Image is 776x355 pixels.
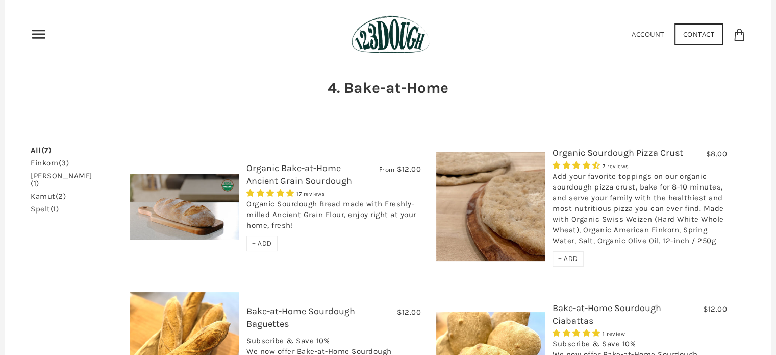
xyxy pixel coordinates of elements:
div: + ADD [246,236,278,251]
span: (2) [56,192,66,201]
img: Organic Bake-at-Home Ancient Grain Sourdough [130,174,239,240]
a: Bake-at-Home Sourdough Ciabattas [553,302,661,326]
a: Account [632,30,664,39]
span: $12.00 [703,304,727,314]
a: [PERSON_NAME](1) [31,172,97,187]
span: $8.00 [706,149,728,158]
div: + ADD [553,251,584,267]
span: (1) [51,204,59,214]
div: Organic Sourdough Bread made with Freshly-milled Ancient Grain Flour, enjoy right at your home, f... [246,199,421,236]
span: + ADD [252,239,272,248]
a: Organic Sourdough Pizza Crust [553,147,683,158]
img: Organic Sourdough Pizza Crust [436,152,545,261]
a: Bake-at-Home Sourdough Baguettes [246,305,355,329]
span: 7 reviews [603,163,629,170]
span: 1 review [603,330,625,337]
span: From [379,165,395,174]
span: 17 reviews [296,191,325,197]
span: (3) [59,158,69,168]
span: (1) [31,179,39,188]
img: 123Dough Bakery [352,15,430,54]
h2: 4. Bake-at-Home [324,77,452,99]
span: $12.00 [397,164,421,174]
nav: Primary [31,26,47,42]
a: Contact [674,23,723,45]
a: kamut(2) [31,193,66,200]
div: Add your favorite toppings on our organic sourdough pizza crust, bake for 8-10 minutes, and serve... [553,171,727,251]
a: All(7) [31,147,52,154]
span: $12.00 [397,307,421,317]
a: Organic Bake-at-Home Ancient Grain Sourdough [246,162,352,186]
span: + ADD [558,254,578,263]
a: spelt(1) [31,205,59,213]
span: 4.29 stars [553,161,603,170]
span: (7) [41,146,52,155]
span: 4.76 stars [246,188,296,198]
span: 5.00 stars [553,328,603,338]
a: einkorn(3) [31,159,69,167]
